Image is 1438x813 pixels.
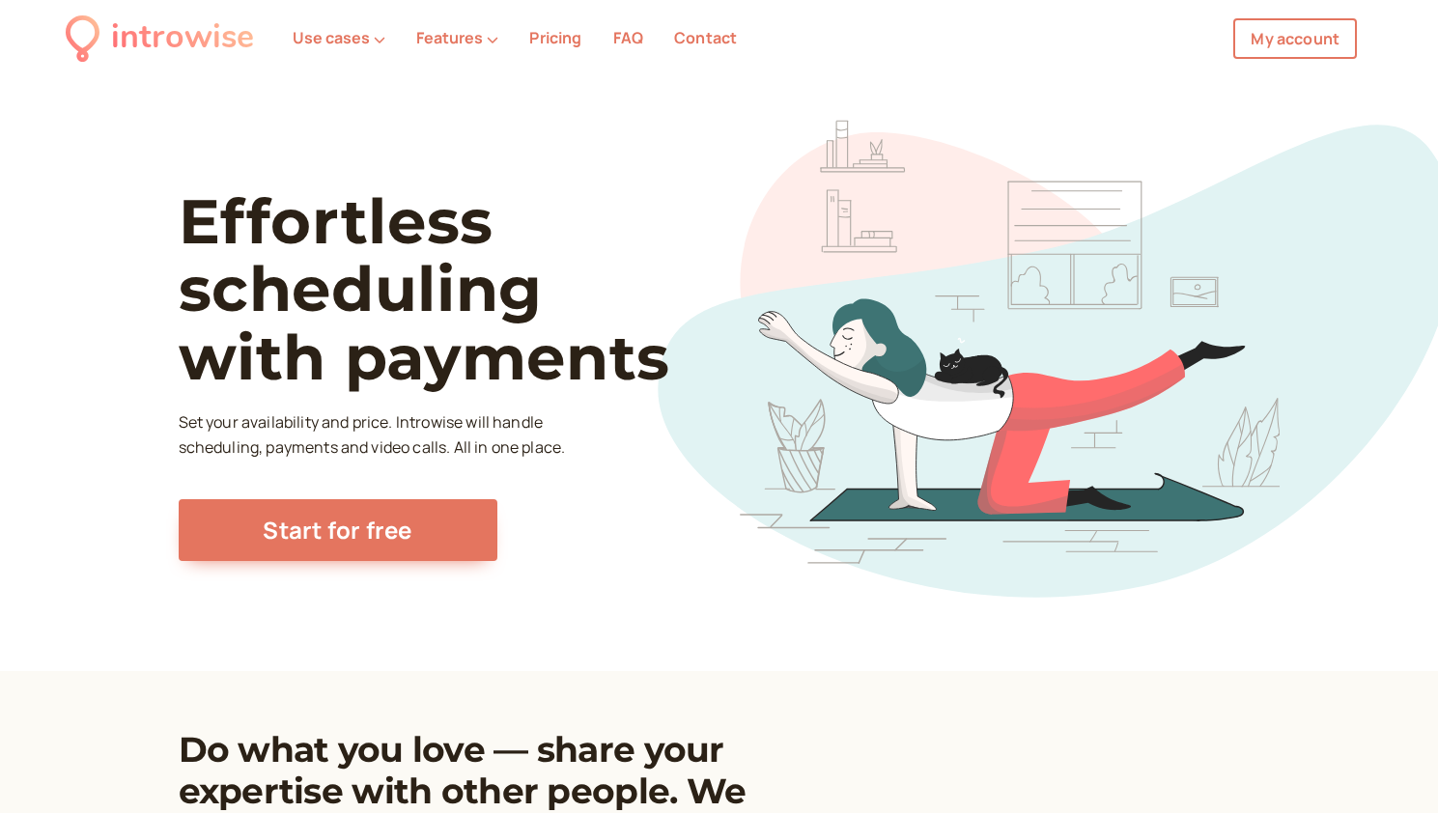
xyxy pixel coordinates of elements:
[416,29,498,46] button: Features
[179,187,740,391] h1: Effortless scheduling with payments
[293,29,385,46] button: Use cases
[674,27,737,48] a: Contact
[1341,720,1438,813] iframe: Chat Widget
[1233,18,1357,59] a: My account
[111,12,254,65] div: introwise
[66,12,254,65] a: introwise
[179,410,571,461] p: Set your availability and price. Introwise will handle scheduling, payments and video calls. All ...
[179,499,497,561] a: Start for free
[613,27,643,48] a: FAQ
[529,27,581,48] a: Pricing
